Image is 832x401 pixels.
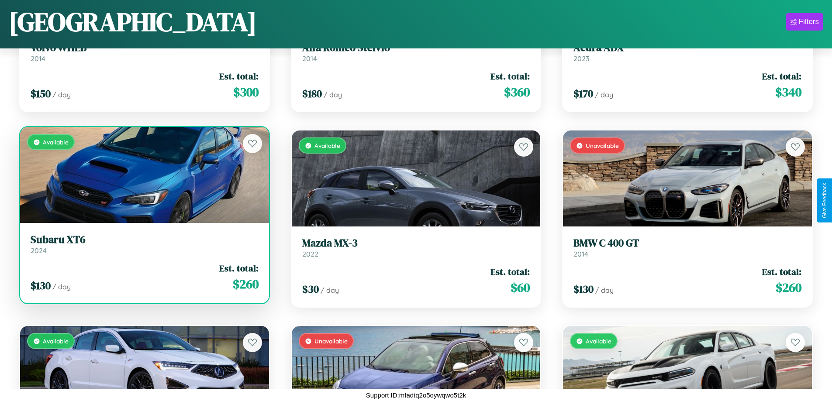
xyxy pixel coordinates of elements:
span: Unavailable [586,142,619,149]
span: 2024 [31,246,47,255]
span: / day [324,90,342,99]
button: Filters [786,13,823,31]
span: Est. total: [490,265,530,278]
span: $ 170 [573,86,593,101]
a: Subaru XT62024 [31,233,259,255]
span: Est. total: [219,262,259,274]
div: Give Feedback [822,183,828,218]
a: Alfa Romeo Stelvio2014 [302,41,530,63]
span: $ 260 [233,275,259,293]
span: / day [52,282,71,291]
span: $ 340 [775,83,801,101]
h3: Mazda MX-3 [302,237,530,250]
a: Volvo WHEB2014 [31,41,259,63]
p: Support ID: mfadtq2o5oywqwo5t2k [366,389,466,401]
h1: [GEOGRAPHIC_DATA] [9,4,257,40]
span: $ 260 [776,279,801,296]
span: Available [314,142,340,149]
span: Est. total: [762,265,801,278]
span: 2014 [302,54,317,63]
span: Est. total: [490,70,530,82]
span: Available [586,337,611,345]
span: Est. total: [762,70,801,82]
span: $ 130 [31,278,51,293]
span: 2022 [302,250,318,258]
span: $ 60 [511,279,530,296]
span: Est. total: [219,70,259,82]
span: $ 150 [31,86,51,101]
span: $ 360 [504,83,530,101]
div: Filters [799,17,819,26]
span: 2023 [573,54,589,63]
span: / day [52,90,71,99]
span: $ 30 [302,282,319,296]
span: / day [595,90,613,99]
span: / day [321,286,339,295]
span: $ 130 [573,282,594,296]
span: 2014 [31,54,45,63]
a: BMW C 400 GT2014 [573,237,801,258]
a: Acura ADX2023 [573,41,801,63]
h3: Subaru XT6 [31,233,259,246]
span: 2014 [573,250,588,258]
span: $ 180 [302,86,322,101]
span: / day [595,286,614,295]
span: $ 300 [233,83,259,101]
a: Mazda MX-32022 [302,237,530,258]
h3: BMW C 400 GT [573,237,801,250]
span: Unavailable [314,337,348,345]
span: Available [43,138,69,146]
span: Available [43,337,69,345]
